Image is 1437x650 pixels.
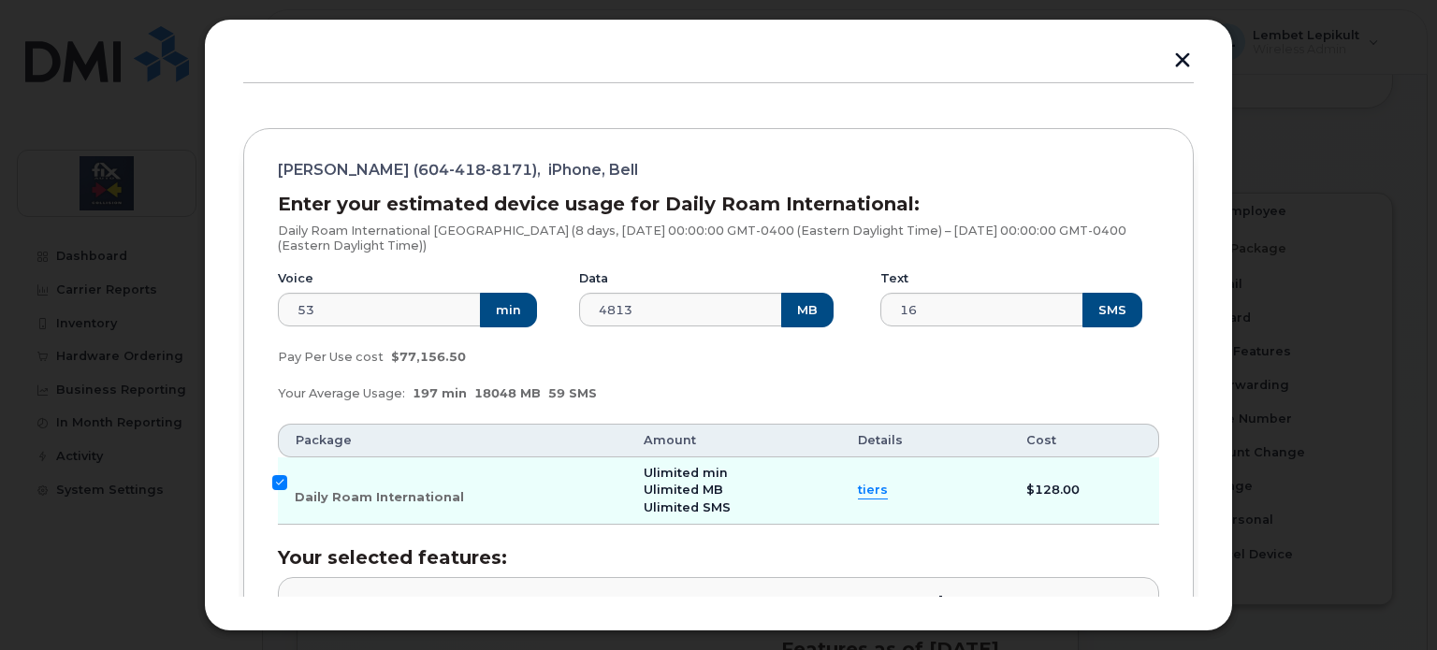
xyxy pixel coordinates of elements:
th: Details [841,424,1009,457]
label: Text [880,271,908,286]
button: min [480,293,537,326]
span: Your Average Usage: [278,386,405,400]
span: 197 min [413,386,467,400]
h3: Enter your estimated device usage for Daily Roam International: [278,194,1159,214]
button: SMS [1082,293,1142,326]
span: $77,156.50 [391,350,466,364]
label: Data [579,271,608,286]
button: MB [781,293,834,326]
span: [PERSON_NAME] (604-418-8171), [278,163,541,178]
span: iPhone, Bell [548,163,638,178]
h3: Your selected features: [278,547,1159,568]
div: $128.00 [926,595,1125,641]
label: Voice [278,271,313,286]
th: Amount [627,424,841,457]
input: Daily Roam International [272,475,287,490]
summary: tiers [858,482,888,499]
span: 59 SMS [548,386,597,400]
td: $128.00 [1009,457,1159,525]
span: Ulimited MB [644,483,723,497]
span: Ulimited SMS [644,500,731,514]
th: Package [278,424,627,457]
span: Pay Per Use cost [278,350,384,364]
th: Cost [1009,424,1159,457]
span: Daily Roam International [295,490,464,504]
span: 18048 MB [474,386,541,400]
span: Ulimited min [644,466,728,480]
p: Daily Roam International [GEOGRAPHIC_DATA] (8 days, [DATE] 00:00:00 GMT-0400 (Eastern Daylight Ti... [278,224,1159,253]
